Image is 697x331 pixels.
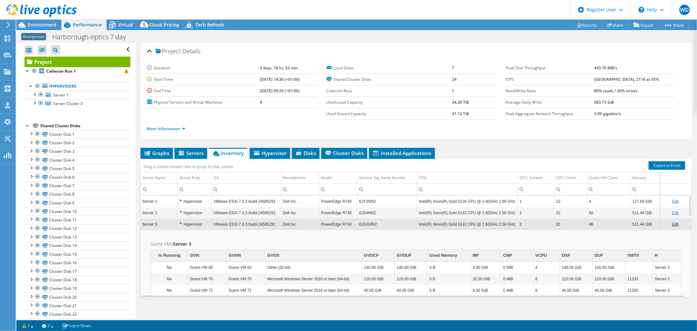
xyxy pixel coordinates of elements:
[153,287,187,294] p: No
[518,183,555,195] td: Column CPU Sockets, Filter cell
[587,207,631,218] td: Column Guest VM Count, Value 60
[18,322,38,330] a: 1
[25,216,130,224] a: Cluster Disk 11
[177,196,212,207] td: Column Server Role, Value Hypervisor
[281,196,319,207] td: Column Manufacturer, Value Dell Inc.
[518,207,555,218] td: Column CPU Sockets, Value 2
[589,174,618,182] div: Guest VM Count
[281,207,319,218] td: Column Manufacturer, Value Dell Inc.
[179,209,210,217] div: Hypervisor
[49,33,136,41] h1: Harborough-optics 7 day
[362,285,395,296] td: Column GVDCF, Value 40.00 GiB
[357,196,417,207] td: Column Service Tag Serial Number, Value 6JY3NN2
[179,198,210,205] div: Hypervisor
[631,218,660,230] td: Column Memory, Value 511.44 GiB
[556,174,576,182] div: CPU Cores
[260,65,298,71] b: 3 days, 18 hr, 53 min
[417,218,518,230] td: Column CPU, Value Intel(R) Xeon(R) Gold 6142 CPU @ 2.60GHz 2.59 GHz
[281,218,319,230] td: Column Manufacturer, Value Dell Inc.
[25,130,130,138] a: Cluster Disk 1
[141,218,178,230] td: Column Server Name, Value Server 3
[212,172,281,184] td: OS Column
[417,172,518,184] td: CPU Column
[40,122,130,130] div: Shared Cluster Disks
[53,92,69,98] span: Server 1
[571,20,602,30] a: Reports
[595,252,604,259] div: DUF
[554,172,587,184] td: CPU Cores Column
[25,139,130,147] a: Cluster Disk 2
[326,88,452,94] label: Collector Runs
[602,20,629,30] a: Share
[149,22,179,28] span: Cloud Pricing
[188,250,227,261] td: GVN Column
[631,172,660,184] td: Memory Column
[518,218,555,230] td: Column CPU Sockets, Value 2
[428,285,471,296] td: Column Used Memory, Value 0 B
[653,285,681,296] td: Column H, Value Server 3
[227,262,265,273] td: Column GVHN, Value Guest VM 65
[281,183,319,195] td: Column Manufacturer, Filter cell
[319,207,357,218] td: Column Model, Value PowerEdge R740
[587,183,631,195] td: Column Guest VM Count, Filter cell
[151,273,188,285] td: Column Is Running, Value No
[177,207,212,218] td: Column Server Role, Value Hypervisor
[655,252,658,259] div: H
[212,196,281,207] td: Column OS, Value VMware ESXi 7.0.3 build-24585291
[141,207,178,218] td: Column Server Name, Value Server 2
[357,172,417,184] td: Service Tag Serial Number Column
[38,322,58,330] a: 2
[227,285,265,296] td: Column GVHN, Value Guest VM 72
[534,262,560,273] td: Column VCPU, Value 4
[25,207,130,216] a: Cluster Disk 10
[560,262,593,273] td: Column DSF, Value 140.00 GiB
[212,183,281,195] td: Column OS, Filter cell
[364,252,379,259] div: GVDCF
[506,99,594,106] label: Average Daily Write
[593,262,625,273] td: Column DUF, Value 140.00 GiB
[326,65,452,71] label: Local Disks
[593,250,625,261] td: DUF Column
[158,252,180,259] div: Is Running
[151,262,188,273] td: Column Is Running, Value No
[587,172,631,184] td: Guest VM Count Column
[183,47,201,55] span: Details
[506,88,594,94] label: Read/Write Ratio
[362,262,395,273] td: Column GVDCF, Value 140.00 GiB
[560,285,593,296] td: Column DSF, Value 40.00 GiB
[594,99,614,105] b: 583.73 GiB
[227,250,265,261] td: GVHN Column
[587,218,631,230] td: Column Guest VM Count, Value 46
[141,196,178,207] td: Column Server Name, Value Server 1
[319,196,357,207] td: Column Model, Value PowerEdge R740
[283,174,306,182] div: Manufacturer
[25,57,130,67] a: Project
[153,264,187,271] p: No
[372,150,432,156] span: Installed Applications
[625,250,653,261] td: VMTV Column
[73,22,102,28] span: Performance
[25,173,130,181] a: Cluster Disk 6
[649,161,685,170] a: Export to Excel
[25,233,130,241] a: Cluster Disk 13
[534,273,560,285] td: Column VCPU, Value 8
[25,284,130,293] a: Cluster Disk 19
[188,285,227,296] td: Column GVN, Value Guest VM 72
[395,273,428,285] td: Column GVDUF, Value 120.00 GiB
[631,183,660,195] td: Column Memory, Filter cell
[260,77,300,82] b: [DATE] 14:36 (+01:00)
[147,99,260,106] label: Physical Servers and Virtual Machines
[141,183,178,195] td: Column Server Name, Filter cell
[118,22,133,28] span: Virtual
[25,91,130,99] a: Server 1
[471,250,501,261] td: MF Column
[452,111,469,116] b: 41.13 TiB
[25,224,130,233] a: Cluster Disk 12
[560,273,593,285] td: Column DSF, Value 120.00 GiB
[554,196,587,207] td: Column CPU Cores, Value 12
[554,218,587,230] td: Column CPU Cores, Value 32
[452,77,456,82] b: 24
[324,150,364,156] span: Cluster Disks
[625,273,653,285] td: Column VMTV, Value 11333
[357,207,417,218] td: Column Service Tag Serial Number, Value 6JS4NN2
